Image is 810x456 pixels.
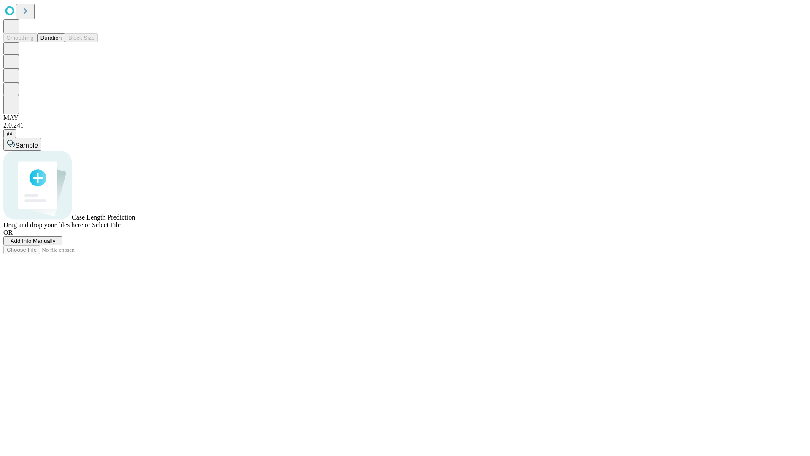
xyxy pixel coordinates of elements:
[72,214,135,221] span: Case Length Prediction
[3,33,37,42] button: Smoothing
[7,130,13,137] span: @
[3,122,807,129] div: 2.0.241
[37,33,65,42] button: Duration
[3,236,62,245] button: Add Info Manually
[15,142,38,149] span: Sample
[3,221,90,228] span: Drag and drop your files here or
[3,129,16,138] button: @
[3,138,41,151] button: Sample
[3,114,807,122] div: MAY
[11,238,56,244] span: Add Info Manually
[65,33,98,42] button: Block Size
[3,229,13,236] span: OR
[92,221,121,228] span: Select File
